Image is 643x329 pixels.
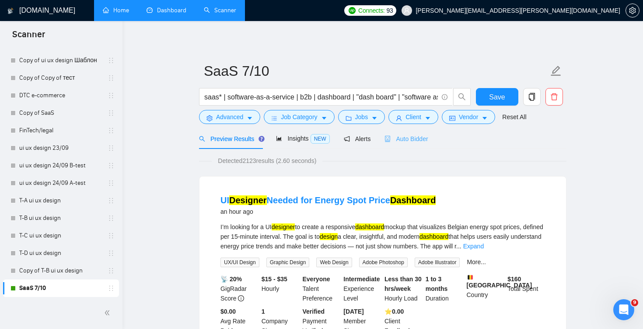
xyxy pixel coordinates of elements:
[404,7,410,14] span: user
[467,258,486,265] a: More...
[321,115,327,121] span: caret-down
[384,136,391,142] span: robot
[442,110,495,124] button: idcardVendorcaret-down
[219,274,260,303] div: GigRadar Score
[301,274,342,303] div: Talent Preference
[19,244,102,262] a: T-D ui ux design
[19,209,102,227] a: T-B ui ux design
[467,274,532,289] b: [GEOGRAPHIC_DATA]
[262,308,265,315] b: 1
[507,276,521,283] b: $ 160
[220,258,259,267] span: UX/UI Design
[266,258,310,267] span: Graphic Design
[108,127,115,134] span: holder
[108,232,115,239] span: holder
[359,258,408,267] span: Adobe Photoshop
[342,274,383,303] div: Experience Level
[262,276,287,283] b: $15 - $35
[19,104,102,122] a: Copy of SaaS
[346,115,352,121] span: folder
[303,308,325,315] b: Verified
[147,7,186,14] a: dashboardDashboard
[220,195,436,205] a: UIDesignerNeeded for Energy Spot PriceDashboard
[238,295,244,301] span: info-circle
[103,7,129,14] a: homeHome
[19,279,102,297] a: SaaS 7/10
[264,110,334,124] button: barsJob Categorycaret-down
[482,115,488,121] span: caret-down
[320,233,338,240] mark: design
[546,93,563,101] span: delete
[316,258,352,267] span: Web Design
[355,223,384,230] mark: dashboard
[419,233,448,240] mark: dashboard
[19,122,102,139] a: FinTech/legal
[489,92,505,103] span: Save
[303,276,330,283] b: Everyone
[384,308,404,315] b: ⭐️ 0.00
[524,93,540,101] span: copy
[545,88,563,106] button: delete
[276,135,282,142] span: area-chart
[108,92,115,99] span: holder
[613,299,634,320] iframe: Intercom live chat
[311,134,330,144] span: NEW
[108,74,115,81] span: holder
[476,88,518,106] button: Save
[384,276,422,292] b: Less than 30 hrs/week
[108,250,115,257] span: holder
[19,69,102,87] a: Copy of Copy of тест
[19,52,102,69] a: Copy of ui ux design Шаблон
[626,4,640,18] button: setting
[19,227,102,244] a: T-C ui ux design
[220,276,242,283] b: 📡 20%
[459,112,478,122] span: Vendor
[454,93,470,101] span: search
[108,180,115,187] span: holder
[343,276,380,283] b: Intermediate
[550,65,562,77] span: edit
[388,110,438,124] button: userClientcaret-down
[19,139,102,157] a: ui ux design 23/09
[390,195,436,205] mark: Dashboard
[449,115,455,121] span: idcard
[5,28,52,46] span: Scanner
[426,276,448,292] b: 1 to 3 months
[204,60,549,82] input: Scanner name...
[19,87,102,104] a: DTC e-commerce
[271,115,277,121] span: bars
[229,195,267,205] mark: Designer
[386,6,393,15] span: 93
[383,274,424,303] div: Hourly Load
[349,7,356,14] img: upwork-logo.png
[453,88,471,106] button: search
[424,274,465,303] div: Duration
[206,115,213,121] span: setting
[506,274,547,303] div: Total Spent
[258,135,266,143] div: Tooltip anchor
[631,299,638,306] span: 9
[343,308,363,315] b: [DATE]
[108,197,115,204] span: holder
[19,174,102,192] a: ui ux design 24/09 A-test
[415,258,460,267] span: Adobe Illustrator
[212,156,322,166] span: Detected 2123 results (2.60 seconds)
[272,223,295,230] mark: designer
[199,135,262,142] span: Preview Results
[465,274,506,303] div: Country
[108,215,115,222] span: holder
[463,243,484,250] a: Expand
[523,88,541,106] button: copy
[108,285,115,292] span: holder
[425,115,431,121] span: caret-down
[260,274,301,303] div: Hourly
[19,192,102,209] a: T-A ui ux design
[199,136,205,142] span: search
[108,110,115,117] span: holder
[204,7,236,14] a: searchScanner
[104,308,113,317] span: double-left
[216,112,243,122] span: Advanced
[396,115,402,121] span: user
[247,115,253,121] span: caret-down
[456,243,461,250] span: ...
